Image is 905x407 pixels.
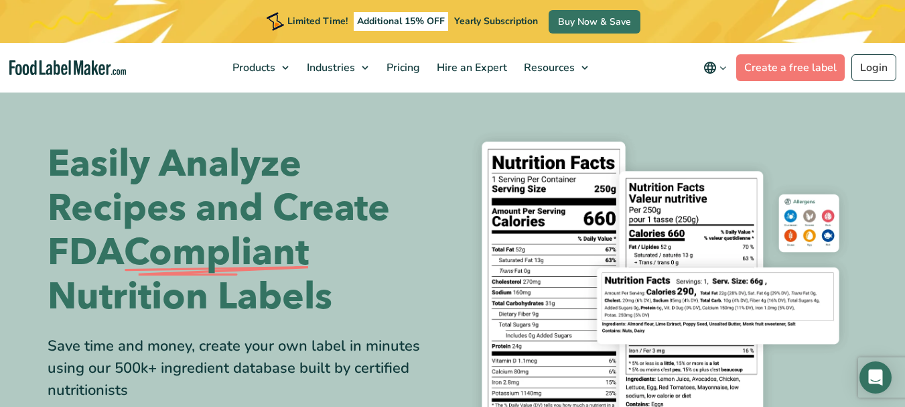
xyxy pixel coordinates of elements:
[124,231,309,275] span: Compliant
[48,142,443,319] h1: Easily Analyze Recipes and Create FDA Nutrition Labels
[303,60,356,75] span: Industries
[736,54,845,81] a: Create a free label
[299,43,375,93] a: Industries
[48,335,443,402] div: Save time and money, create your own label in minutes using our 500k+ ingredient database built b...
[382,60,421,75] span: Pricing
[859,361,892,394] div: Open Intercom Messenger
[228,60,277,75] span: Products
[378,43,425,93] a: Pricing
[454,15,538,27] span: Yearly Subscription
[520,60,576,75] span: Resources
[354,12,448,31] span: Additional 15% OFF
[287,15,348,27] span: Limited Time!
[549,10,640,34] a: Buy Now & Save
[433,60,508,75] span: Hire an Expert
[224,43,295,93] a: Products
[429,43,512,93] a: Hire an Expert
[851,54,896,81] a: Login
[516,43,595,93] a: Resources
